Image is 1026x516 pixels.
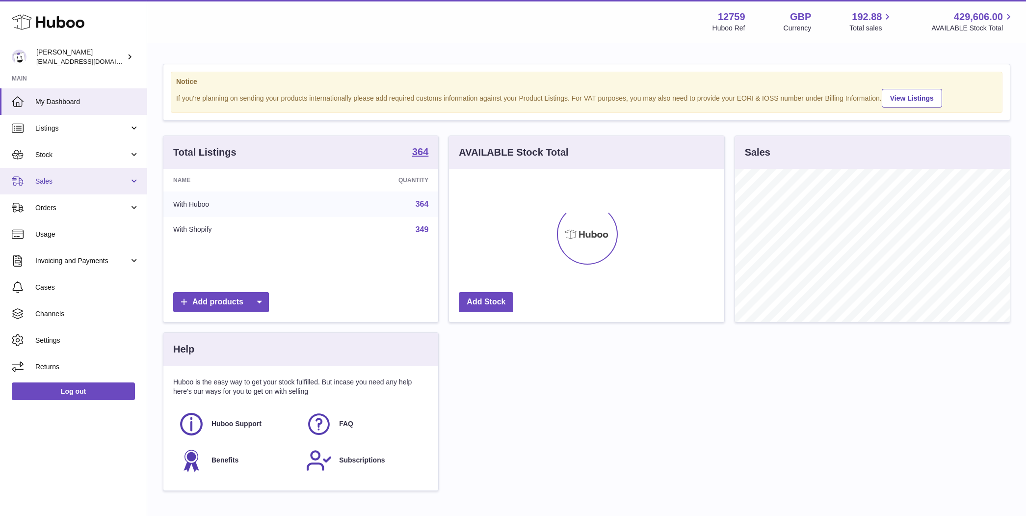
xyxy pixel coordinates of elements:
span: Total sales [849,24,893,33]
h3: Help [173,343,194,356]
a: Huboo Support [178,411,296,437]
td: With Huboo [163,191,312,217]
strong: Notice [176,77,997,86]
th: Quantity [312,169,438,191]
span: Settings [35,336,139,345]
div: Huboo Ref [712,24,745,33]
span: Returns [35,362,139,372]
strong: GBP [790,10,811,24]
span: Cases [35,283,139,292]
a: Add Stock [459,292,513,312]
p: Huboo is the easy way to get your stock fulfilled. But incase you need any help here's our ways f... [173,378,428,396]
span: AVAILABLE Stock Total [931,24,1014,33]
span: 192.88 [852,10,882,24]
a: Add products [173,292,269,312]
span: Stock [35,150,129,160]
a: 192.88 Total sales [849,10,893,33]
a: Subscriptions [306,447,423,474]
h3: Total Listings [173,146,237,159]
a: 364 [416,200,429,208]
a: Benefits [178,447,296,474]
span: Channels [35,309,139,319]
a: 364 [412,147,428,159]
span: [EMAIL_ADDRESS][DOMAIN_NAME] [36,57,144,65]
div: [PERSON_NAME] [36,48,125,66]
strong: 12759 [718,10,745,24]
th: Name [163,169,312,191]
strong: 364 [412,147,428,157]
span: Subscriptions [339,456,385,465]
span: Sales [35,177,129,186]
a: Log out [12,382,135,400]
span: 429,606.00 [954,10,1003,24]
a: 429,606.00 AVAILABLE Stock Total [931,10,1014,33]
img: sofiapanwar@unndr.com [12,50,26,64]
span: Benefits [211,456,238,465]
span: Orders [35,203,129,213]
span: Usage [35,230,139,239]
span: Invoicing and Payments [35,256,129,266]
a: 349 [416,225,429,234]
a: View Listings [882,89,942,108]
td: With Shopify [163,217,312,243]
a: FAQ [306,411,423,437]
div: Currency [784,24,812,33]
span: FAQ [339,419,353,429]
span: Huboo Support [211,419,262,429]
span: My Dashboard [35,97,139,107]
h3: AVAILABLE Stock Total [459,146,568,159]
h3: Sales [745,146,770,159]
span: Listings [35,124,129,133]
div: If you're planning on sending your products internationally please add required customs informati... [176,87,997,108]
